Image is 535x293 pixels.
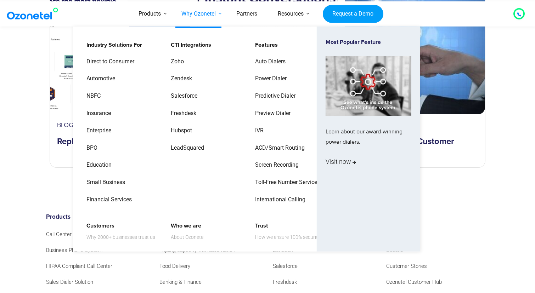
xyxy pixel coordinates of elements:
a: Partners [226,1,267,27]
a: Freshdesk [273,277,297,287]
a: Power Dialer [250,73,288,85]
a: BPO [82,142,98,154]
a: Predictive Dialer [250,90,297,102]
a: Freshdesk [166,107,197,120]
a: Industry Solutions For [82,39,143,51]
h6: Resources [386,214,489,221]
a: LeadSquared [166,142,205,154]
span: Why 2000+ businesses trust us [86,232,155,241]
a: Preview Dialer [250,107,292,120]
a: International Calling [250,194,306,206]
a: Features [250,39,279,51]
h6: Products [46,214,149,221]
a: Zendesk [166,73,193,85]
a: Who we areAbout Ozonetel [166,220,205,243]
a: Salesforce [273,262,298,271]
a: Screen Recording [250,159,300,171]
a: IVR [250,125,265,137]
span: How we ensure 100% security [255,232,320,241]
a: Salesforce [166,90,198,102]
a: Ozonetel Customer Hub [386,277,442,287]
a: CTI Integrations [166,39,212,51]
a: Banking & Finance [159,277,202,287]
a: Products [128,1,171,27]
a: Food Delivery [159,262,190,271]
a: Hubspot [166,125,193,137]
a: Customer Stories [386,262,427,271]
a: Auto Dialers [250,55,287,68]
img: phone-system-min.jpg [326,56,411,116]
a: Sales Dialer Solution [46,277,93,287]
a: Automotive [82,73,116,85]
a: Financial Services [82,194,133,206]
a: Call Center Solution [46,230,91,239]
span: About Ozonetel [171,232,204,241]
a: ACD/Smart Routing [250,142,306,154]
a: TrustHow we ensure 100% security [250,220,321,243]
a: Education [82,159,113,171]
a: CustomersWhy 2000+ businesses trust us [82,220,156,243]
a: Replacing the landing page [57,129,161,147]
a: Business Phone System [46,246,102,255]
a: HIPAA Compliant Call Center [46,262,112,271]
a: Small Business [82,176,126,189]
a: Insurance [82,107,112,120]
a: Enterprise [82,125,112,137]
a: Request a Demo [323,5,383,23]
a: Direct to Consumer [82,55,135,68]
a: Most Popular FeatureLearn about our award-winning power dialers.Visit now [326,39,411,239]
span: Visit now [326,156,356,167]
a: Resources [267,1,314,27]
a: Toll-Free Number Services [250,176,321,189]
a: NBFC [82,90,102,102]
div: blog [57,121,183,129]
a: Zoho [166,55,185,68]
a: Why Ozonetel [171,1,226,27]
